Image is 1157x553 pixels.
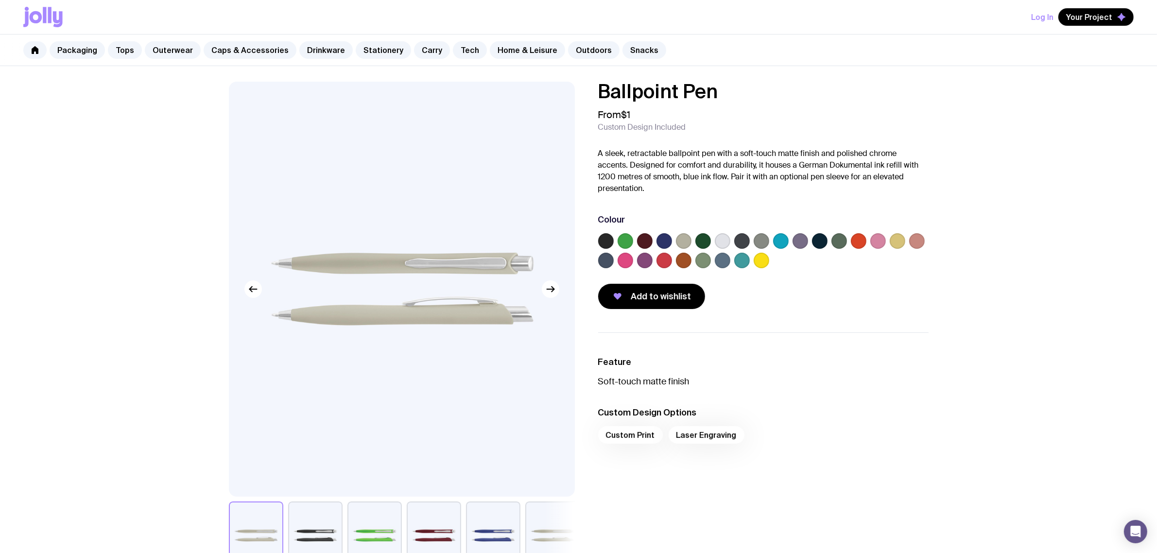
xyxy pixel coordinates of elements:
[204,41,296,59] a: Caps & Accessories
[598,109,631,121] span: From
[356,41,411,59] a: Stationery
[1124,520,1147,543] div: Open Intercom Messenger
[1058,8,1134,26] button: Your Project
[622,41,666,59] a: Snacks
[598,376,929,387] p: Soft-touch matte finish
[598,122,686,132] span: Custom Design Included
[50,41,105,59] a: Packaging
[299,41,353,59] a: Drinkware
[598,284,705,309] button: Add to wishlist
[108,41,142,59] a: Tops
[598,214,625,225] h3: Colour
[598,82,929,101] h1: Ballpoint Pen
[568,41,620,59] a: Outdoors
[453,41,487,59] a: Tech
[145,41,201,59] a: Outerwear
[622,108,631,121] span: $1
[1031,8,1053,26] button: Log In
[598,407,929,418] h3: Custom Design Options
[490,41,565,59] a: Home & Leisure
[1066,12,1112,22] span: Your Project
[631,291,691,302] span: Add to wishlist
[598,148,929,194] p: A sleek, retractable ballpoint pen with a soft-touch matte finish and polished chrome accents. De...
[598,356,929,368] h3: Feature
[414,41,450,59] a: Carry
